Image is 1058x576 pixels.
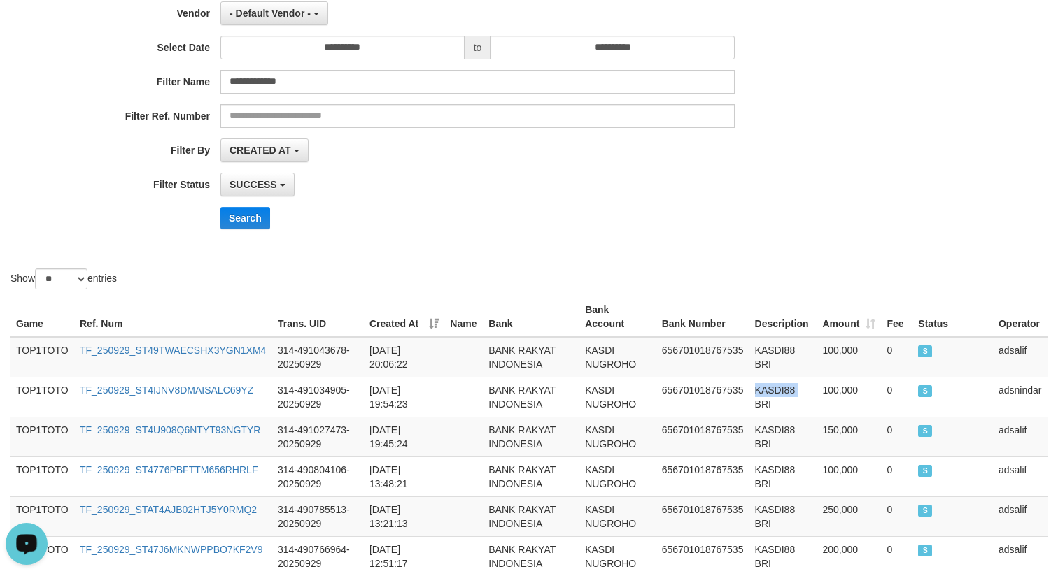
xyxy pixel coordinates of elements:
[993,536,1048,576] td: adsalif
[80,464,258,475] a: TF_250929_ST4776PBFTTM656RHRLF
[364,496,444,536] td: [DATE] 13:21:13
[918,465,932,477] span: SUCCESS
[35,268,87,289] select: Showentries
[749,297,817,337] th: Description
[272,377,364,417] td: 314-491034905-20250929
[483,536,579,576] td: BANK RAKYAT INDONESIA
[80,345,266,356] a: TF_250929_ST49TWAECSHX3YGN1XM4
[918,425,932,437] span: SUCCESS
[881,456,912,496] td: 0
[483,496,579,536] td: BANK RAKYAT INDONESIA
[364,297,444,337] th: Created At: activate to sort column ascending
[6,6,48,48] button: Open LiveChat chat widget
[993,417,1048,456] td: adsalif
[656,417,749,456] td: 656701018767535
[749,377,817,417] td: KASDI88 BRI
[220,173,295,196] button: SUCCESS
[272,337,364,377] td: 314-491043678-20250929
[10,268,117,289] label: Show entries
[10,417,74,456] td: TOP1TOTO
[579,377,656,417] td: KASDI NUGROHO
[817,496,882,536] td: 250,000
[656,536,749,576] td: 656701018767535
[993,456,1048,496] td: adsalif
[749,456,817,496] td: KASDI88 BRI
[993,337,1048,377] td: adsalif
[272,417,364,456] td: 314-491027473-20250929
[579,337,656,377] td: KASDI NUGROHO
[817,536,882,576] td: 200,000
[230,8,311,19] span: - Default Vendor -
[364,417,444,456] td: [DATE] 19:45:24
[881,536,912,576] td: 0
[918,345,932,357] span: SUCCESS
[230,145,291,156] span: CREATED AT
[272,536,364,576] td: 314-490766964-20250929
[912,297,993,337] th: Status
[918,385,932,397] span: SUCCESS
[817,297,882,337] th: Amount: activate to sort column ascending
[10,377,74,417] td: TOP1TOTO
[579,297,656,337] th: Bank Account
[230,179,277,190] span: SUCCESS
[272,297,364,337] th: Trans. UID
[465,36,491,59] span: to
[444,297,483,337] th: Name
[364,536,444,576] td: [DATE] 12:51:17
[881,496,912,536] td: 0
[80,544,262,555] a: TF_250929_ST47J6MKNWPPBO7KF2V9
[993,297,1048,337] th: Operator
[220,1,328,25] button: - Default Vendor -
[579,456,656,496] td: KASDI NUGROHO
[817,417,882,456] td: 150,000
[80,424,260,435] a: TF_250929_ST4U908Q6NTYT93NGTYR
[656,377,749,417] td: 656701018767535
[10,456,74,496] td: TOP1TOTO
[74,297,272,337] th: Ref. Num
[749,536,817,576] td: KASDI88 BRI
[80,384,253,396] a: TF_250929_ST4IJNV8DMAISALC69YZ
[881,297,912,337] th: Fee
[10,297,74,337] th: Game
[220,138,309,162] button: CREATED AT
[364,456,444,496] td: [DATE] 13:48:21
[483,297,579,337] th: Bank
[579,536,656,576] td: KASDI NUGROHO
[579,417,656,456] td: KASDI NUGROHO
[364,337,444,377] td: [DATE] 20:06:22
[80,504,257,515] a: TF_250929_STAT4AJB02HTJ5Y0RMQ2
[483,337,579,377] td: BANK RAKYAT INDONESIA
[656,297,749,337] th: Bank Number
[749,337,817,377] td: KASDI88 BRI
[817,377,882,417] td: 100,000
[483,456,579,496] td: BANK RAKYAT INDONESIA
[364,377,444,417] td: [DATE] 19:54:23
[881,337,912,377] td: 0
[10,337,74,377] td: TOP1TOTO
[579,496,656,536] td: KASDI NUGROHO
[817,337,882,377] td: 100,000
[272,496,364,536] td: 314-490785513-20250929
[817,456,882,496] td: 100,000
[881,377,912,417] td: 0
[749,496,817,536] td: KASDI88 BRI
[483,377,579,417] td: BANK RAKYAT INDONESIA
[656,456,749,496] td: 656701018767535
[220,207,270,229] button: Search
[993,496,1048,536] td: adsalif
[918,545,932,556] span: SUCCESS
[656,496,749,536] td: 656701018767535
[10,496,74,536] td: TOP1TOTO
[881,417,912,456] td: 0
[272,456,364,496] td: 314-490804106-20250929
[918,505,932,517] span: SUCCESS
[993,377,1048,417] td: adsnindar
[656,337,749,377] td: 656701018767535
[483,417,579,456] td: BANK RAKYAT INDONESIA
[749,417,817,456] td: KASDI88 BRI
